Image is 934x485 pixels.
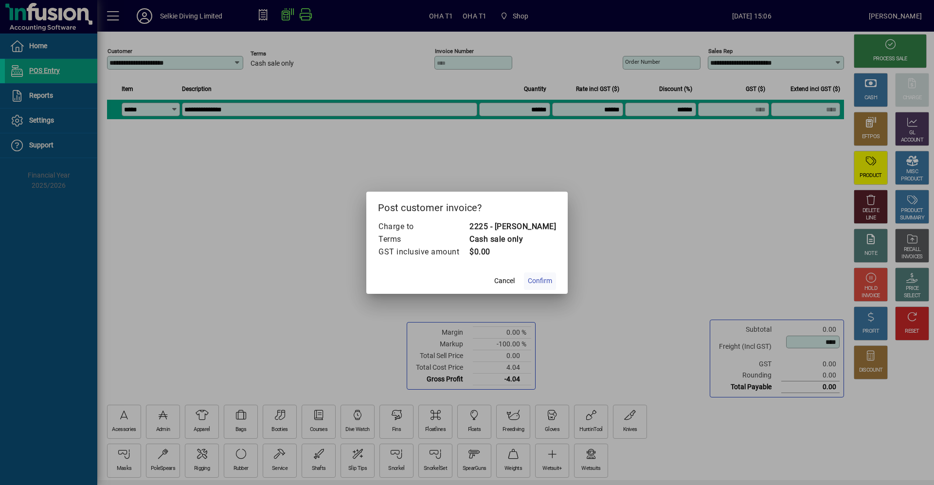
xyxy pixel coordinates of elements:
[469,220,556,233] td: 2225 - [PERSON_NAME]
[378,233,469,246] td: Terms
[494,276,515,286] span: Cancel
[469,233,556,246] td: Cash sale only
[378,246,469,258] td: GST inclusive amount
[489,272,520,290] button: Cancel
[378,220,469,233] td: Charge to
[366,192,568,220] h2: Post customer invoice?
[528,276,552,286] span: Confirm
[524,272,556,290] button: Confirm
[469,246,556,258] td: $0.00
